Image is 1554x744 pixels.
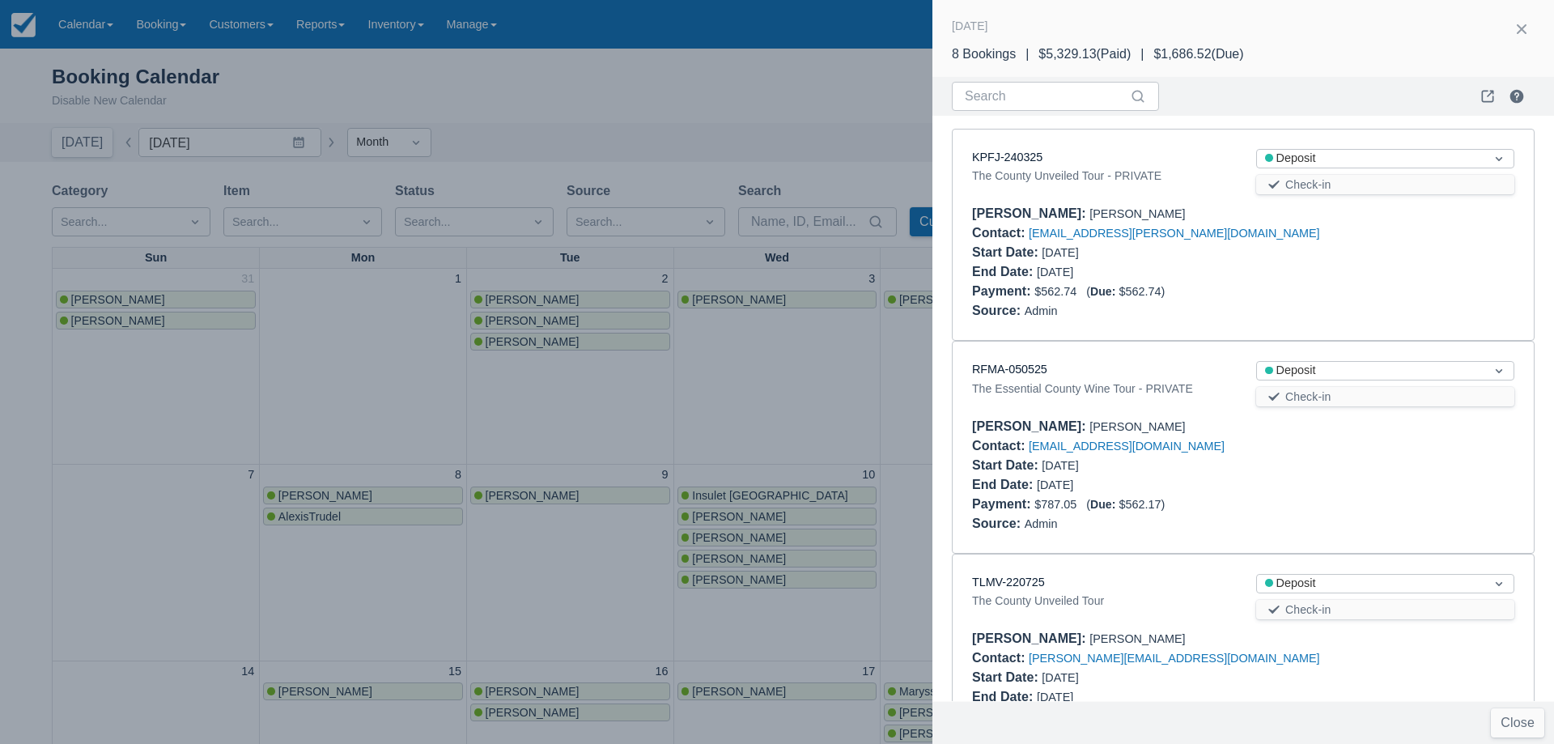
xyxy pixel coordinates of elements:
[1256,387,1514,406] button: Check-in
[972,301,1514,321] div: Admin
[1131,45,1153,64] div: |
[972,514,1514,534] div: Admin
[972,439,1029,453] div: Contact :
[1256,175,1514,194] button: Check-in
[972,478,1037,491] div: End Date :
[1086,285,1165,298] span: ( $562.74 )
[972,690,1037,704] div: End Date :
[1086,498,1165,511] span: ( $562.17 )
[972,304,1025,317] div: Source :
[972,591,1230,610] div: The County Unveiled Tour
[1153,45,1243,64] div: $1,686.52 ( Due )
[1491,576,1507,592] span: Dropdown icon
[1090,285,1119,298] div: Due:
[972,204,1514,223] div: [PERSON_NAME]
[972,265,1037,278] div: End Date :
[972,151,1042,164] a: KPFJ-240325
[972,262,1230,282] div: [DATE]
[972,419,1089,433] div: [PERSON_NAME] :
[972,243,1230,262] div: [DATE]
[1265,362,1476,380] div: Deposit
[972,458,1042,472] div: Start Date :
[952,45,1016,64] div: 8 Bookings
[1090,498,1119,511] div: Due:
[1491,151,1507,167] span: Dropdown icon
[972,670,1042,684] div: Start Date :
[972,475,1230,495] div: [DATE]
[972,629,1514,648] div: [PERSON_NAME]
[972,363,1047,376] a: RFMA-050525
[972,576,1045,589] a: TLMV-220725
[972,166,1230,185] div: The County Unveiled Tour - PRIVATE
[972,517,1025,530] div: Source :
[1491,363,1507,379] span: Dropdown icon
[972,668,1230,687] div: [DATE]
[972,226,1029,240] div: Contact :
[965,82,1127,111] input: Search
[1038,45,1131,64] div: $5,329.13 ( Paid )
[1256,600,1514,619] button: Check-in
[1265,150,1476,168] div: Deposit
[972,417,1514,436] div: [PERSON_NAME]
[1029,652,1319,665] a: [PERSON_NAME][EMAIL_ADDRESS][DOMAIN_NAME]
[972,245,1042,259] div: Start Date :
[972,456,1230,475] div: [DATE]
[972,206,1089,220] div: [PERSON_NAME] :
[1265,575,1476,593] div: Deposit
[972,379,1230,398] div: The Essential County Wine Tour - PRIVATE
[972,687,1230,707] div: [DATE]
[1491,708,1544,738] button: Close
[1016,45,1038,64] div: |
[972,631,1089,645] div: [PERSON_NAME] :
[972,495,1514,514] div: $787.05
[1029,440,1225,453] a: [EMAIL_ADDRESS][DOMAIN_NAME]
[952,16,988,36] div: [DATE]
[1029,227,1319,240] a: [EMAIL_ADDRESS][PERSON_NAME][DOMAIN_NAME]
[972,651,1029,665] div: Contact :
[972,497,1034,511] div: Payment :
[972,284,1034,298] div: Payment :
[972,282,1514,301] div: $562.74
